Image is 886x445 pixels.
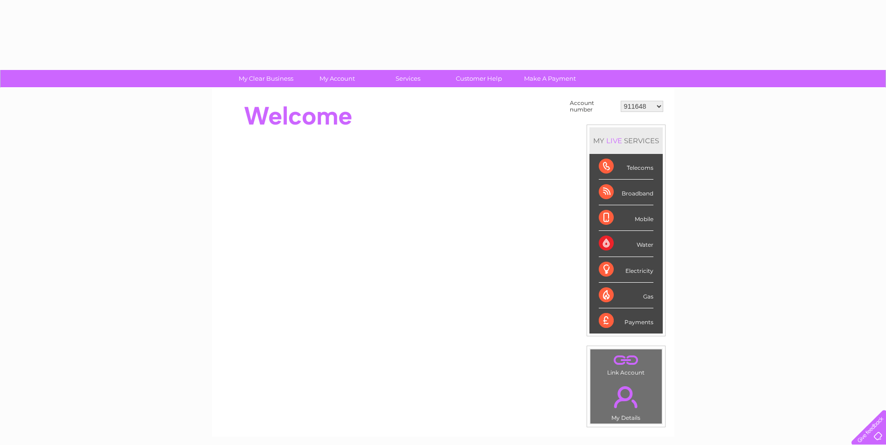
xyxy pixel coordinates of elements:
a: My Account [298,70,376,87]
a: My Clear Business [227,70,305,87]
td: My Details [590,378,662,424]
td: Link Account [590,349,662,378]
td: Account number [567,97,618,115]
a: . [593,352,659,368]
a: Customer Help [440,70,517,87]
div: Telecoms [599,154,653,180]
div: Water [599,231,653,257]
div: Electricity [599,257,653,283]
div: Mobile [599,205,653,231]
a: Services [369,70,447,87]
div: MY SERVICES [589,127,663,154]
div: Gas [599,283,653,308]
a: Make A Payment [511,70,588,87]
div: LIVE [604,136,624,145]
a: . [593,381,659,413]
div: Broadband [599,180,653,205]
div: Payments [599,308,653,334]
